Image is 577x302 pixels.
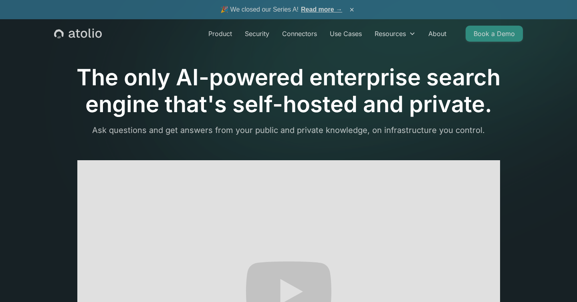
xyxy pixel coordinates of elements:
p: Ask questions and get answers from your public and private knowledge, on infrastructure you control. [54,124,523,136]
a: Book a Demo [466,26,523,42]
h1: The only AI-powered enterprise search engine that's self-hosted and private. [54,64,523,118]
a: About [422,26,453,42]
